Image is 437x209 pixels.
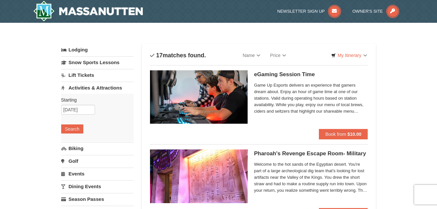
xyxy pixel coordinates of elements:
[156,52,163,59] span: 17
[277,9,341,14] a: Newsletter Sign Up
[61,69,134,81] a: Lift Tickets
[61,82,134,94] a: Activities & Attractions
[33,1,143,21] a: Massanutten Resort
[254,150,368,157] h5: Pharoah's Revenge Escape Room- Military
[61,44,134,56] a: Lodging
[150,70,248,124] img: 19664770-34-0b975b5b.jpg
[61,168,134,180] a: Events
[150,149,248,203] img: 6619913-410-20a124c9.jpg
[348,132,362,137] strong: $10.00
[61,142,134,154] a: Biking
[352,9,383,14] span: Owner's Site
[352,9,399,14] a: Owner's Site
[327,50,371,60] a: My Itinerary
[319,129,368,139] button: Book from $10.00
[238,49,265,62] a: Name
[277,9,325,14] span: Newsletter Sign Up
[61,180,134,192] a: Dining Events
[325,132,346,137] span: Book from
[61,155,134,167] a: Golf
[61,193,134,205] a: Season Passes
[150,52,206,59] h4: matches found.
[254,161,368,194] span: Welcome to the hot sands of the Egyptian desert. You're part of a large archeological dig team th...
[254,82,368,115] span: Game Up Esports delivers an experience that gamers dream about. Enjoy an hour of game time at one...
[61,97,129,103] label: Starting
[265,49,291,62] a: Price
[33,1,143,21] img: Massanutten Resort Logo
[61,56,134,68] a: Snow Sports Lessons
[61,124,83,133] button: Search
[254,71,368,78] h5: eGaming Session Time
